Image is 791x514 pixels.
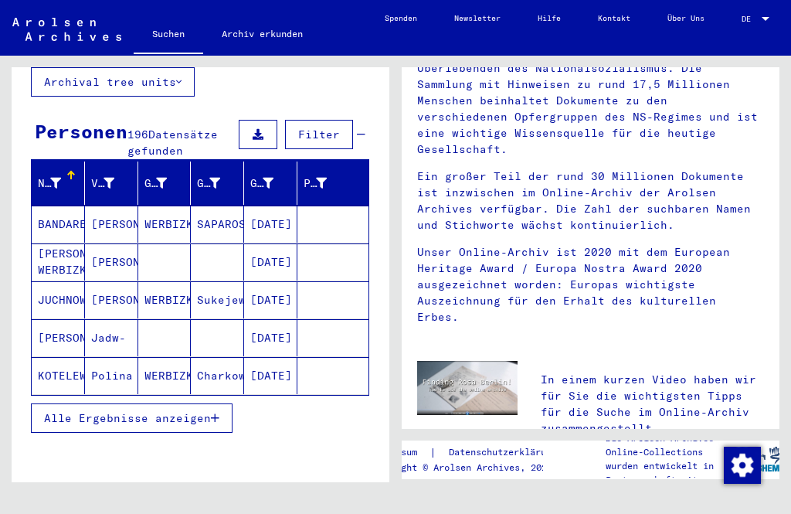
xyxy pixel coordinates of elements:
[144,171,191,196] div: Geburtsname
[38,171,84,196] div: Nachname
[244,206,297,243] mat-cell: [DATE]
[417,12,764,158] p: Die Arolsen Archives sind ein internationales Zentrum über NS-Verfolgung mit dem weltweit umfasse...
[191,206,244,243] mat-cell: SAPAROSCHJE
[127,128,218,158] span: Datensätze gefunden
[85,243,138,281] mat-cell: [PERSON_NAME]
[31,67,195,97] button: Archival tree units
[91,171,137,196] div: Vorname
[436,444,575,461] a: Datenschutzerklärung
[368,461,575,475] p: Copyright © Arolsen Archives, 2021
[244,243,297,281] mat-cell: [DATE]
[244,281,297,318] mat-cell: [DATE]
[38,175,61,192] div: Nachname
[368,444,575,461] div: |
[127,128,148,141] span: 196
[244,319,297,356] mat-cell: [DATE]
[724,447,761,484] img: Zustimmung ändern
[285,120,353,149] button: Filter
[85,162,138,205] mat-header-cell: Vorname
[32,357,85,394] mat-cell: KOTELEWIC
[12,18,121,41] img: Arolsen_neg.svg
[250,171,297,196] div: Geburtsdatum
[304,171,350,196] div: Prisoner #
[250,175,273,192] div: Geburtsdatum
[44,411,211,425] span: Alle Ergebnisse anzeigen
[32,162,85,205] mat-header-cell: Nachname
[191,357,244,394] mat-cell: Charkow
[144,175,168,192] div: Geburtsname
[35,117,127,145] div: Personen
[134,15,203,56] a: Suchen
[32,319,85,356] mat-cell: [PERSON_NAME]
[138,162,192,205] mat-header-cell: Geburtsname
[85,281,138,318] mat-cell: [PERSON_NAME]
[417,168,764,233] p: Ein großer Teil der rund 30 Millionen Dokumente ist inzwischen im Online-Archiv der Arolsen Archi...
[606,431,732,459] p: Die Arolsen Archives Online-Collections
[191,162,244,205] mat-header-cell: Geburt‏
[297,162,368,205] mat-header-cell: Prisoner #
[197,171,243,196] div: Geburt‏
[417,361,518,416] img: video.jpg
[85,206,138,243] mat-cell: [PERSON_NAME]
[244,162,297,205] mat-header-cell: Geburtsdatum
[417,244,764,325] p: Unser Online-Archiv ist 2020 mit dem European Heritage Award / Europa Nostra Award 2020 ausgezeic...
[85,357,138,394] mat-cell: Polina
[244,357,297,394] mat-cell: [DATE]
[298,128,340,141] span: Filter
[32,281,85,318] mat-cell: JUCHNOWITSCH
[91,175,114,192] div: Vorname
[138,206,192,243] mat-cell: WERBIZKAJA
[32,243,85,281] mat-cell: [PERSON_NAME] WERBIZKAJA
[304,175,327,192] div: Prisoner #
[85,319,138,356] mat-cell: Jadw-
[31,403,233,433] button: Alle Ergebnisse anzeigen
[197,175,220,192] div: Geburt‏
[541,372,764,437] p: In einem kurzen Video haben wir für Sie die wichtigsten Tipps für die Suche im Online-Archiv zusa...
[203,15,321,53] a: Archiv erkunden
[606,459,732,487] p: wurden entwickelt in Partnerschaft mit
[742,15,759,23] span: DE
[138,357,192,394] mat-cell: WERBIZKAJA
[191,281,244,318] mat-cell: Sukejewitschi
[32,206,85,243] mat-cell: BANDARENKO
[138,281,192,318] mat-cell: WERBIZKAJA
